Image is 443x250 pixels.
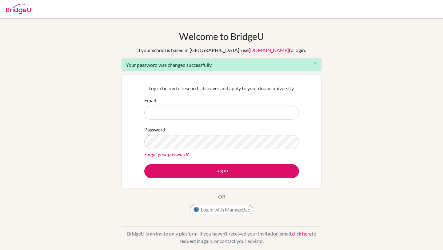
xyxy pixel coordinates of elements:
[6,4,31,14] img: Bridge-U
[122,230,321,245] p: BridgeU is an invite only platform. If you haven’t received your invitation email, to request it ...
[218,193,225,200] p: OR
[137,46,306,54] div: If your school is based in [GEOGRAPHIC_DATA], use to login.
[144,126,165,133] label: Password
[249,47,289,53] a: [DOMAIN_NAME]
[122,58,321,71] div: Your password was changed successfully.
[179,31,264,42] h1: Welcome to BridgeU
[144,97,156,104] label: Email
[190,205,253,214] button: Log in with ManageBac
[144,164,299,178] button: Log in
[292,231,312,236] a: click here
[144,85,299,92] p: Log in below to research, discover and apply to your dream university.
[309,59,321,68] button: Close
[313,61,317,66] i: close
[144,151,189,157] a: Forgot your password?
